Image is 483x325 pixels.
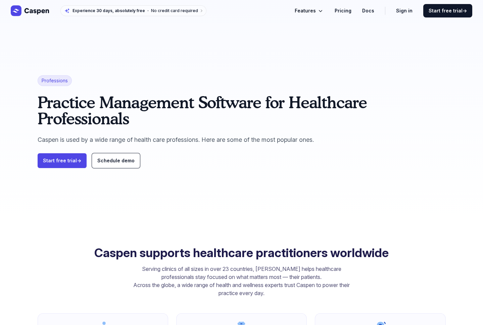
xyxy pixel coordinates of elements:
span: Experience 30 days, absolutely free [73,8,145,13]
h1: Caspen supports healthcare practitioners worldwide [38,246,446,259]
a: Start free trial [423,4,472,17]
a: Docs [362,7,374,15]
span: Features [295,7,316,15]
h1: Practice Management Software for Healthcare Professionals [38,94,446,126]
span: Professions [38,75,72,86]
p: Caspen is used by a wide range of health care professions. Here are some of the most popular ones. [38,134,446,145]
a: Pricing [335,7,351,15]
a: Schedule demo [92,153,140,168]
span: Start free trial [429,7,467,14]
span: No credit card required [151,8,198,13]
span: → [463,8,467,13]
p: Across the globe, a wide range of health and wellness experts trust Caspen to power their practic... [129,281,354,297]
a: Start free trial [38,153,87,168]
span: Schedule demo [97,158,135,163]
span: → [77,158,81,163]
a: Experience 30 days, absolutely freeNo credit card required [60,5,206,16]
button: Features [295,7,324,15]
a: Sign in [396,7,413,15]
p: Serving clinics of all sizes in over 23 countries, [PERSON_NAME] helps healthcare professionals s... [129,265,354,281]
